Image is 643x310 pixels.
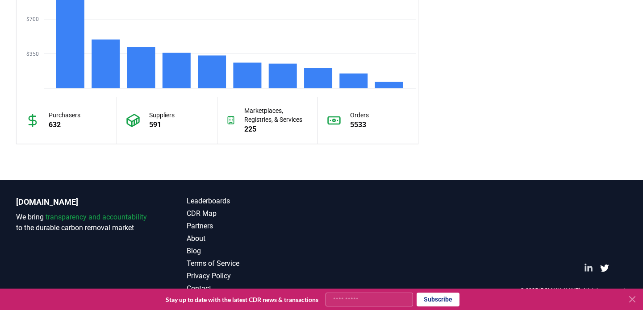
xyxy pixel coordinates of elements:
a: Partners [187,221,321,231]
a: Blog [187,246,321,256]
a: Privacy Policy [187,271,321,281]
p: Purchasers [49,111,80,120]
span: transparency and accountability [46,213,147,221]
p: 632 [49,120,80,130]
a: Terms of Service [187,258,321,269]
p: 5533 [350,120,369,130]
tspan: $350 [26,51,39,57]
p: Marketplaces, Registries, & Services [244,106,308,124]
p: © 2025 [DOMAIN_NAME]. All rights reserved. [520,287,627,294]
p: [DOMAIN_NAME] [16,196,151,208]
a: LinkedIn [584,264,593,273]
a: About [187,233,321,244]
p: 225 [244,124,308,135]
tspan: $700 [26,16,39,22]
a: Twitter [600,264,609,273]
a: Leaderboards [187,196,321,207]
a: Contact [187,283,321,294]
p: We bring to the durable carbon removal market [16,212,151,233]
p: 591 [149,120,175,130]
p: Suppliers [149,111,175,120]
a: CDR Map [187,208,321,219]
p: Orders [350,111,369,120]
